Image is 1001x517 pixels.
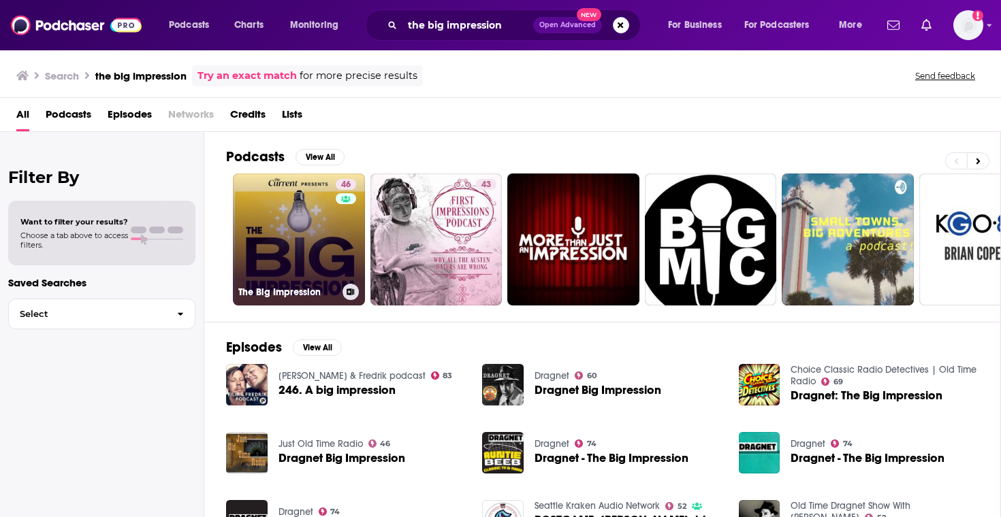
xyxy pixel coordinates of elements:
a: Try an exact match [197,68,297,84]
span: Monitoring [290,16,338,35]
span: for more precise results [300,68,417,84]
img: Dragnet Big Impression [226,432,268,473]
a: Dragnet [535,370,569,382]
img: 246. A big impression [226,364,268,405]
a: 74 [319,507,340,516]
a: Just Old Time Radio [279,438,363,450]
span: 83 [443,373,452,379]
a: Dragnet [535,438,569,450]
svg: Add a profile image [972,10,983,21]
span: New [577,8,601,21]
button: Select [8,299,195,329]
a: Dragnet: The Big Impression [791,390,942,401]
span: For Business [668,16,722,35]
span: 74 [587,441,597,447]
button: open menu [159,14,227,36]
span: 69 [833,379,843,385]
span: 74 [330,509,340,515]
h3: The Big Impression [238,286,337,298]
h3: Search [45,69,79,82]
a: Podcasts [46,103,91,131]
a: EpisodesView All [226,339,342,356]
a: 43 [476,179,496,190]
span: Charts [234,16,264,35]
a: Charts [225,14,272,36]
button: open menu [658,14,739,36]
img: Dragnet - The Big Impression [739,432,780,473]
a: All [16,103,29,131]
span: 43 [481,178,491,192]
button: Open AdvancedNew [533,17,602,33]
a: 246. A big impression [279,384,396,396]
span: 60 [587,373,597,379]
span: Select [9,310,166,318]
span: Want to filter your results? [20,217,128,227]
h2: Episodes [226,339,282,356]
a: 43 [370,173,503,305]
img: Dragnet - The Big Impression [482,432,524,473]
span: Choose a tab above to access filters. [20,231,128,250]
a: Choice Classic Radio Detectives | Old Time Radio [791,364,976,387]
a: Filip & Fredrik podcast [279,370,426,382]
span: Networks [168,103,214,131]
h2: Podcasts [226,148,285,165]
a: Dragnet - The Big Impression [535,452,688,464]
a: 52 [665,502,686,510]
a: Show notifications dropdown [882,14,905,37]
a: Dragnet - The Big Impression [791,452,944,464]
p: Saved Searches [8,276,195,289]
h3: the big impression [95,69,187,82]
span: 52 [678,503,686,510]
img: Podchaser - Follow, Share and Rate Podcasts [11,12,142,38]
a: Dragnet Big Impression [279,452,405,464]
span: More [839,16,862,35]
a: Dragnet [791,438,825,450]
span: Open Advanced [539,22,596,29]
span: Podcasts [169,16,209,35]
button: open menu [829,14,879,36]
a: 74 [831,439,853,448]
span: 74 [843,441,853,447]
a: Lists [282,103,302,131]
span: 46 [341,178,351,192]
a: 46 [336,179,356,190]
a: 46The Big Impression [233,173,365,305]
button: open menu [735,14,829,36]
a: PodcastsView All [226,148,345,165]
span: 46 [380,441,390,447]
span: For Podcasters [744,16,810,35]
a: 74 [575,439,597,448]
h2: Filter By [8,167,195,187]
a: Episodes [108,103,152,131]
a: Credits [230,103,266,131]
a: Dragnet Big Impression [535,384,661,396]
button: Send feedback [911,70,979,82]
span: Logged in as redsetterpr [953,10,983,40]
a: Seattle Kraken Audio Network [535,500,660,512]
input: Search podcasts, credits, & more... [402,14,533,36]
a: 69 [821,378,843,386]
a: Show notifications dropdown [916,14,937,37]
a: 60 [575,371,597,380]
button: Show profile menu [953,10,983,40]
button: View All [293,339,342,356]
button: View All [296,149,345,165]
img: User Profile [953,10,983,40]
div: Search podcasts, credits, & more... [378,10,654,41]
img: Dragnet: The Big Impression [739,364,780,405]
